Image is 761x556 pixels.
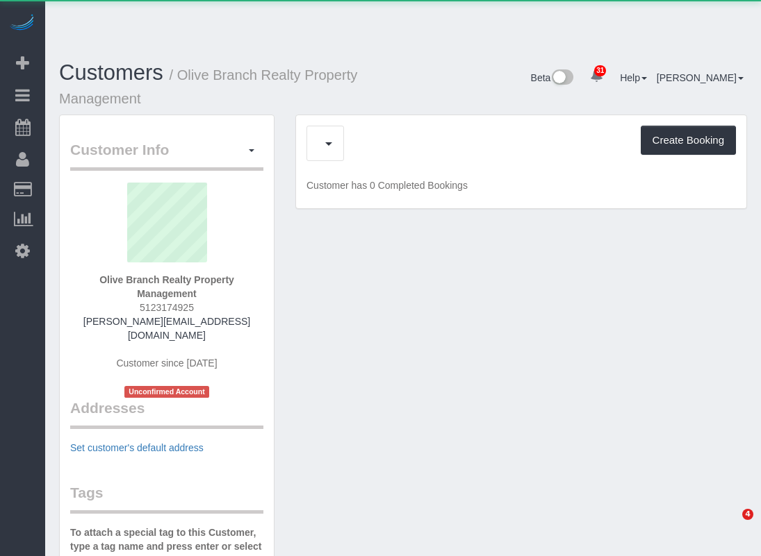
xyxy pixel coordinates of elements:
[657,72,744,83] a: [PERSON_NAME]
[70,140,263,171] legend: Customer Info
[306,178,736,192] p: Customer has 0 Completed Bookings
[70,482,263,514] legend: Tags
[641,126,736,155] button: Create Booking
[620,72,647,83] a: Help
[714,509,747,542] iframe: Intercom live chat
[531,72,574,83] a: Beta
[59,60,163,85] a: Customers
[124,386,209,398] span: Unconfirmed Account
[116,357,217,369] span: Customer since [DATE]
[70,442,204,453] a: Set customer's default address
[594,65,606,76] span: 31
[742,509,753,520] span: 4
[99,274,234,299] strong: Olive Branch Realty Property Management
[583,61,610,92] a: 31
[59,67,357,106] small: / Olive Branch Realty Property Management
[550,69,573,87] img: New interface
[83,316,250,341] a: [PERSON_NAME][EMAIL_ADDRESS][DOMAIN_NAME]
[140,302,194,313] span: 5123174925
